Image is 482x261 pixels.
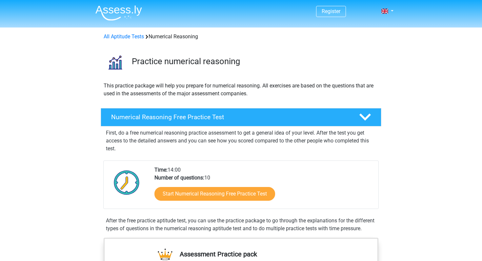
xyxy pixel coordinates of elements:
a: Numerical Reasoning Free Practice Test [98,108,384,126]
h4: Numerical Reasoning Free Practice Test [111,113,349,121]
a: All Aptitude Tests [104,33,144,40]
p: First, do a free numerical reasoning practice assessment to get a general idea of your level. Aft... [106,129,376,153]
h3: Practice numerical reasoning [132,56,376,66]
b: Number of questions: [154,175,204,181]
img: Assessly [95,5,142,21]
div: After the free practice aptitude test, you can use the practice package to go through the explana... [103,217,379,233]
p: This practice package will help you prepare for numerical reasoning. All exercises are based on t... [104,82,378,98]
img: Clock [110,166,143,199]
b: Time: [154,167,168,173]
div: 14:00 10 [150,166,378,209]
img: numerical reasoning [101,48,129,76]
a: Start Numerical Reasoning Free Practice Test [154,187,275,201]
div: Numerical Reasoning [101,33,381,41]
a: Register [322,8,340,14]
